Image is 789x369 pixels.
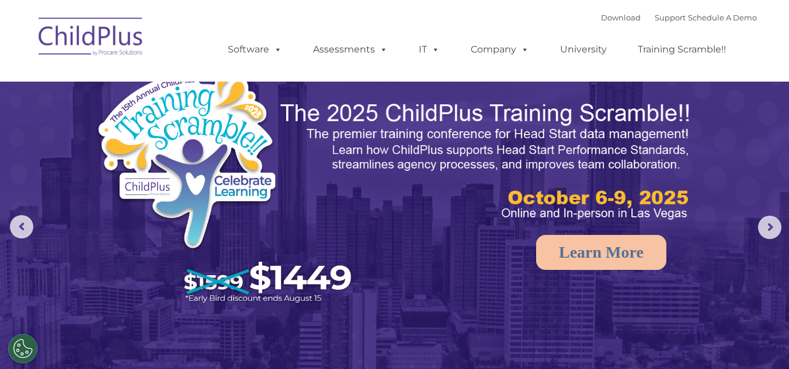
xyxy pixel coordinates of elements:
[216,38,294,61] a: Software
[601,13,757,22] font: |
[301,38,399,61] a: Assessments
[162,77,198,86] span: Last name
[548,38,618,61] a: University
[8,334,37,363] button: Cookies Settings
[688,13,757,22] a: Schedule A Demo
[459,38,541,61] a: Company
[33,9,150,68] img: ChildPlus by Procare Solutions
[162,125,212,133] span: Phone number
[536,235,666,270] a: Learn More
[655,13,686,22] a: Support
[601,13,641,22] a: Download
[626,38,738,61] a: Training Scramble!!
[407,38,451,61] a: IT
